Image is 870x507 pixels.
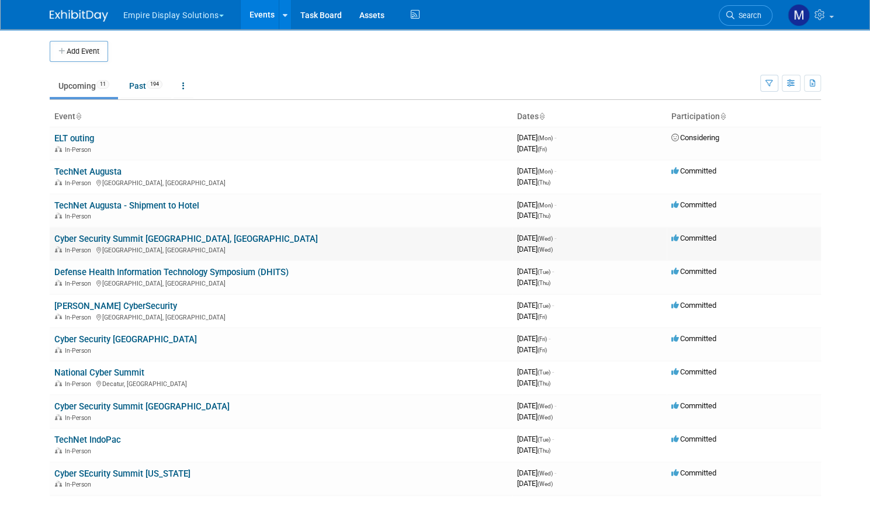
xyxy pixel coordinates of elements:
span: In-Person [65,481,95,488]
a: TechNet Augusta [54,166,122,177]
span: (Thu) [538,380,550,387]
span: (Thu) [538,213,550,219]
a: ELT outing [54,133,94,144]
span: In-Person [65,146,95,154]
span: In-Person [65,179,95,187]
img: ExhibitDay [50,10,108,22]
span: [DATE] [517,345,547,354]
span: - [552,301,554,310]
span: [DATE] [517,234,556,242]
span: (Wed) [538,470,553,477]
button: Add Event [50,41,108,62]
span: (Fri) [538,336,547,342]
a: Sort by Start Date [539,112,545,121]
div: [GEOGRAPHIC_DATA], [GEOGRAPHIC_DATA] [54,312,508,321]
span: [DATE] [517,211,550,220]
span: - [554,200,556,209]
span: - [552,435,554,443]
span: (Thu) [538,280,550,286]
th: Participation [667,107,821,127]
span: [DATE] [517,334,550,343]
a: Cyber Security Summit [GEOGRAPHIC_DATA], [GEOGRAPHIC_DATA] [54,234,318,244]
span: [DATE] [517,401,556,410]
span: In-Person [65,380,95,388]
span: [DATE] [517,367,554,376]
span: [DATE] [517,200,556,209]
span: [DATE] [517,144,547,153]
span: 194 [147,80,162,89]
span: In-Person [65,280,95,287]
span: - [554,166,556,175]
span: [DATE] [517,378,550,387]
span: (Wed) [538,481,553,487]
a: Past194 [120,75,171,97]
img: In-Person Event [55,380,62,386]
span: [DATE] [517,412,553,421]
span: - [552,267,554,276]
a: Cyber SEcurity Summit [US_STATE] [54,468,190,479]
a: Cyber Security Summit [GEOGRAPHIC_DATA] [54,401,230,412]
span: - [554,234,556,242]
span: [DATE] [517,267,554,276]
span: - [549,334,550,343]
span: (Wed) [538,403,553,409]
img: In-Person Event [55,481,62,487]
a: Defense Health Information Technology Symposium (DHITS) [54,267,289,277]
span: Search [734,11,761,20]
div: [GEOGRAPHIC_DATA], [GEOGRAPHIC_DATA] [54,278,508,287]
span: [DATE] [517,312,547,321]
span: Committed [671,334,716,343]
th: Dates [512,107,667,127]
span: (Mon) [538,202,553,209]
span: (Fri) [538,314,547,320]
img: In-Person Event [55,314,62,320]
th: Event [50,107,512,127]
span: - [552,367,554,376]
a: Search [719,5,772,26]
span: (Tue) [538,269,550,275]
img: In-Person Event [55,447,62,453]
span: Committed [671,234,716,242]
span: [DATE] [517,133,556,142]
span: (Fri) [538,146,547,152]
a: Sort by Event Name [75,112,81,121]
span: [DATE] [517,178,550,186]
span: Committed [671,435,716,443]
span: [DATE] [517,301,554,310]
span: 11 [96,80,109,89]
span: (Tue) [538,436,550,443]
span: Considering [671,133,719,142]
img: In-Person Event [55,246,62,252]
span: - [554,468,556,477]
span: - [554,133,556,142]
img: In-Person Event [55,179,62,185]
a: Sort by Participation Type [720,112,726,121]
span: (Mon) [538,135,553,141]
img: In-Person Event [55,213,62,218]
span: (Tue) [538,303,550,309]
a: National Cyber Summit [54,367,144,378]
span: (Thu) [538,447,550,454]
span: (Mon) [538,168,553,175]
span: (Fri) [538,347,547,353]
a: [PERSON_NAME] CyberSecurity [54,301,177,311]
span: (Tue) [538,369,550,376]
span: Committed [671,468,716,477]
span: In-Person [65,347,95,355]
span: In-Person [65,213,95,220]
span: (Wed) [538,246,553,253]
span: In-Person [65,414,95,422]
span: (Wed) [538,414,553,421]
span: [DATE] [517,435,554,443]
span: [DATE] [517,245,553,254]
span: Committed [671,401,716,410]
span: [DATE] [517,446,550,454]
img: In-Person Event [55,414,62,420]
span: Committed [671,166,716,175]
span: Committed [671,367,716,376]
span: [DATE] [517,166,556,175]
span: [DATE] [517,479,553,488]
span: In-Person [65,246,95,254]
img: Matt h [788,4,810,26]
img: In-Person Event [55,347,62,353]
